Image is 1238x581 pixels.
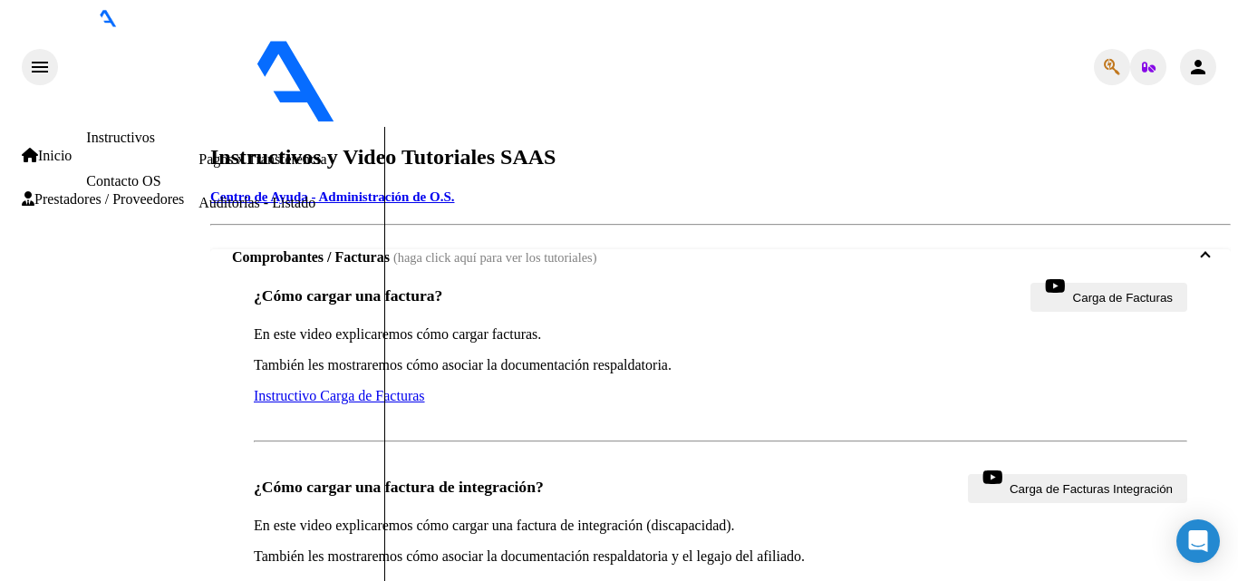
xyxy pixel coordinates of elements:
span: Carga de Facturas [1073,286,1173,309]
a: Contacto OS [86,173,160,189]
button: Carga de Facturas [1030,283,1187,312]
a: Inicio [22,148,72,164]
h3: ¿Cómo cargar una factura de integración? [254,478,544,497]
p: En este video explicaremos cómo cargar una factura de integración (discapacidad). [254,518,1187,534]
a: Prestadores / Proveedores [22,191,184,208]
img: Logo SAAS [58,27,488,123]
button: Carga de Facturas Integración [968,474,1187,503]
a: Instructivos [86,130,155,145]
a: Pagos x Transferencia [198,151,326,167]
h2: Instructivos y Video Tutoriales SAAS [210,145,1231,169]
span: - osepjana [488,111,550,126]
p: También les mostraremos cómo asociar la documentación respaldatoria. [254,357,1187,373]
p: También les mostraremos cómo asociar la documentación respaldatoria y el legajo del afiliado. [254,548,1187,565]
span: (haga click aquí para ver los tutoriales) [393,250,597,266]
span: - [PERSON_NAME] [550,111,673,126]
p: En este video explicaremos cómo cargar facturas. [254,326,1187,343]
span: Carga de Facturas Integración [1010,478,1173,500]
a: Instructivo Carga de Facturas [254,388,425,403]
mat-icon: person [1187,56,1209,78]
a: Auditorías - Listado [198,195,315,210]
mat-expansion-panel-header: Comprobantes / Facturas (haga click aquí para ver los tutoriales) [210,249,1231,266]
div: Open Intercom Messenger [1176,519,1220,563]
mat-icon: menu [29,56,51,78]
